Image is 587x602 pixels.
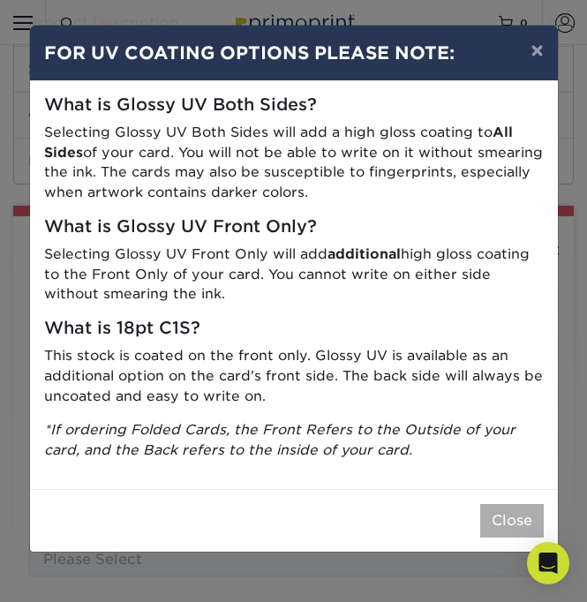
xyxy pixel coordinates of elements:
[480,504,544,538] button: Close
[516,26,557,75] button: ×
[44,319,544,339] h5: What is 18pt C1S?
[44,421,516,458] i: *If ordering Folded Cards, the Front Refers to the Outside of your card, and the Back refers to t...
[44,346,544,406] p: This stock is coated on the front only. Glossy UV is available as an additional option on the car...
[44,217,544,237] h5: What is Glossy UV Front Only?
[44,124,513,161] strong: All Sides
[527,542,569,584] div: Open Intercom Messenger
[327,245,401,262] strong: additional
[44,95,544,116] h5: What is Glossy UV Both Sides?
[44,40,544,66] h4: FOR UV COATING OPTIONS PLEASE NOTE:
[44,123,544,203] p: Selecting Glossy UV Both Sides will add a high gloss coating to of your card. You will not be abl...
[44,245,544,305] p: Selecting Glossy UV Front Only will add high gloss coating to the Front Only of your card. You ca...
